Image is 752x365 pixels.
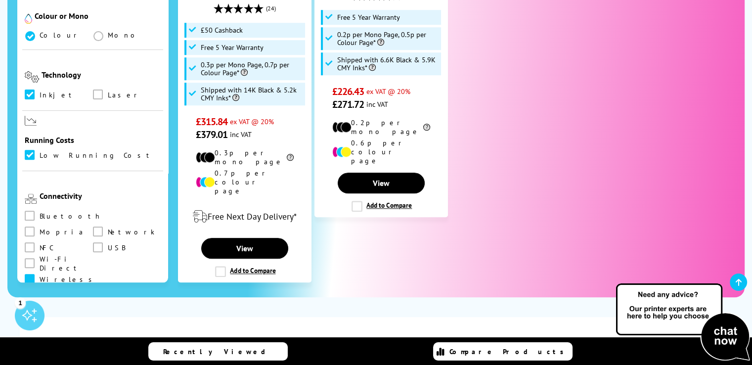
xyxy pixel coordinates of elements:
span: Mono [108,31,140,40]
label: Add to Compare [215,266,275,277]
img: Open Live Chat window [614,282,752,363]
span: £315.84 [196,115,228,128]
span: Laser [108,90,141,100]
label: Add to Compare [352,201,412,212]
span: Network [108,227,155,237]
span: 0.2p per Mono Page, 0.5p per Colour Page* [337,31,439,46]
span: £226.43 [332,85,364,98]
div: modal_delivery [183,203,306,230]
span: £271.72 [332,98,364,111]
span: £379.01 [196,128,228,141]
span: Shipped with 14K Black & 5.2k CMY Inks* [201,86,302,102]
span: NFC [40,242,53,253]
a: Compare Products [433,342,573,361]
span: Compare Products [449,347,569,356]
li: 0.6p per colour page [332,138,431,165]
span: Recently Viewed [163,347,275,356]
div: Colour or Mono [35,11,161,21]
img: Connectivity [25,194,37,204]
span: Wireless [40,274,97,285]
span: ex VAT @ 20% [366,87,410,96]
a: Recently Viewed [148,342,288,361]
span: inc VAT [230,130,252,139]
div: Connectivity [40,191,161,201]
a: View [201,238,288,259]
img: Technology [25,71,39,83]
span: inc VAT [366,99,388,109]
div: Running Costs [25,135,161,145]
img: Running Costs [25,116,37,126]
span: ex VAT @ 20% [230,117,274,126]
span: Mopria [40,227,85,237]
span: Low Running Cost [40,150,154,161]
img: Colour or Mono [25,14,32,24]
div: 1 [15,297,26,308]
li: 0.7p per colour page [196,169,294,195]
span: Bluetooth [40,211,102,222]
span: Free 5 Year Warranty [337,13,400,21]
span: Colour [40,31,81,40]
a: View [338,173,425,193]
span: Free 5 Year Warranty [201,44,264,51]
div: Technology [42,70,161,80]
span: 0.3p per Mono Page, 0.7p per Colour Page* [201,61,302,77]
span: USB [108,242,125,253]
li: 0.3p per mono page [196,148,294,166]
span: Shipped with 6.6K Black & 5.9K CMY Inks* [337,56,439,72]
span: £50 Cashback [201,26,243,34]
li: 0.2p per mono page [332,118,431,136]
span: Wi-Fi Direct [40,258,92,269]
span: Inkjet [40,90,76,100]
